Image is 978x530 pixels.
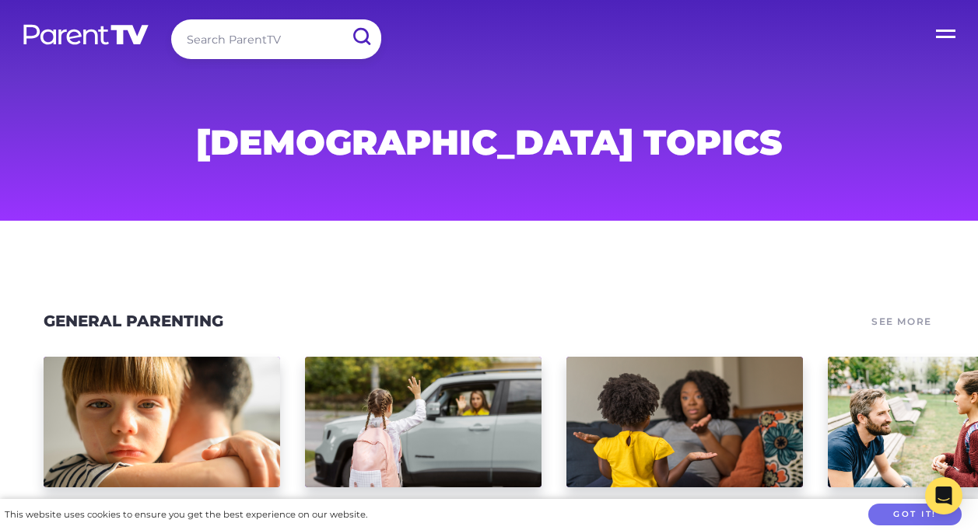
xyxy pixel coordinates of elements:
[171,19,381,59] input: Search ParentTV
[341,19,381,54] input: Submit
[114,127,864,158] h1: [DEMOGRAPHIC_DATA] Topics
[44,312,223,330] a: General Parenting
[868,504,962,526] button: Got it!
[5,507,367,523] div: This website uses cookies to ensure you get the best experience on our website.
[925,477,962,514] div: Open Intercom Messenger
[22,23,150,46] img: parenttv-logo-white.4c85aaf.svg
[869,311,934,333] a: See More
